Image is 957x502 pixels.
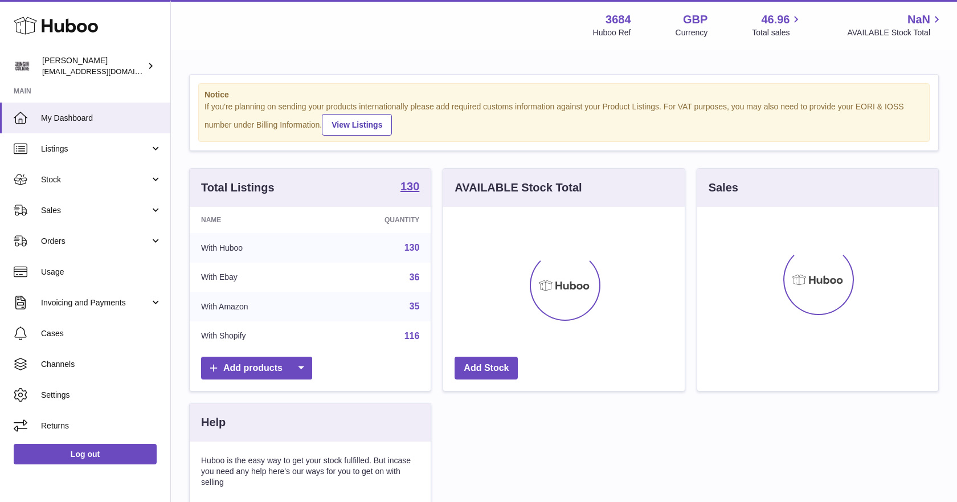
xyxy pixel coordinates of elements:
p: Huboo is the easy way to get your stock fulfilled. But incase you need any help here's our ways f... [201,455,419,488]
a: Add products [201,357,312,380]
strong: Notice [205,89,923,100]
strong: 3684 [606,12,631,27]
span: My Dashboard [41,113,162,124]
h3: AVAILABLE Stock Total [455,180,582,195]
td: With Huboo [190,233,322,263]
div: If you're planning on sending your products internationally please add required customs informati... [205,101,923,136]
span: Sales [41,205,150,216]
span: Settings [41,390,162,401]
span: Channels [41,359,162,370]
div: Currency [676,27,708,38]
a: Add Stock [455,357,518,380]
a: 36 [410,272,420,282]
span: AVAILABLE Stock Total [847,27,943,38]
a: 130 [400,181,419,194]
span: Cases [41,328,162,339]
a: 35 [410,301,420,311]
th: Quantity [322,207,431,233]
span: Usage [41,267,162,277]
span: Total sales [752,27,803,38]
a: Log out [14,444,157,464]
span: Returns [41,421,162,431]
span: Orders [41,236,150,247]
a: 116 [404,331,420,341]
td: With Amazon [190,292,322,321]
span: 46.96 [761,12,790,27]
a: View Listings [322,114,392,136]
strong: GBP [683,12,707,27]
img: theinternationalventure@gmail.com [14,58,31,75]
div: Huboo Ref [593,27,631,38]
span: Listings [41,144,150,154]
h3: Help [201,415,226,430]
div: [PERSON_NAME] [42,55,145,77]
a: 130 [404,243,420,252]
h3: Total Listings [201,180,275,195]
th: Name [190,207,322,233]
td: With Shopify [190,321,322,351]
a: 46.96 Total sales [752,12,803,38]
span: Stock [41,174,150,185]
h3: Sales [709,180,738,195]
span: Invoicing and Payments [41,297,150,308]
a: NaN AVAILABLE Stock Total [847,12,943,38]
strong: 130 [400,181,419,192]
span: NaN [907,12,930,27]
span: [EMAIL_ADDRESS][DOMAIN_NAME] [42,67,167,76]
td: With Ebay [190,263,322,292]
